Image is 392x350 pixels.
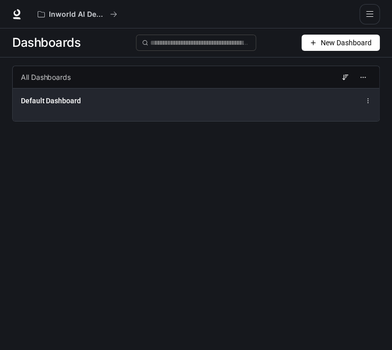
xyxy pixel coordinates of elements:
span: Dashboards [12,33,80,53]
a: Default Dashboard [21,96,81,106]
button: open drawer [359,4,380,24]
button: New Dashboard [301,35,380,51]
p: Inworld AI Demos [49,10,106,19]
button: All workspaces [33,4,122,24]
span: All Dashboards [21,72,71,82]
span: New Dashboard [321,37,372,48]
